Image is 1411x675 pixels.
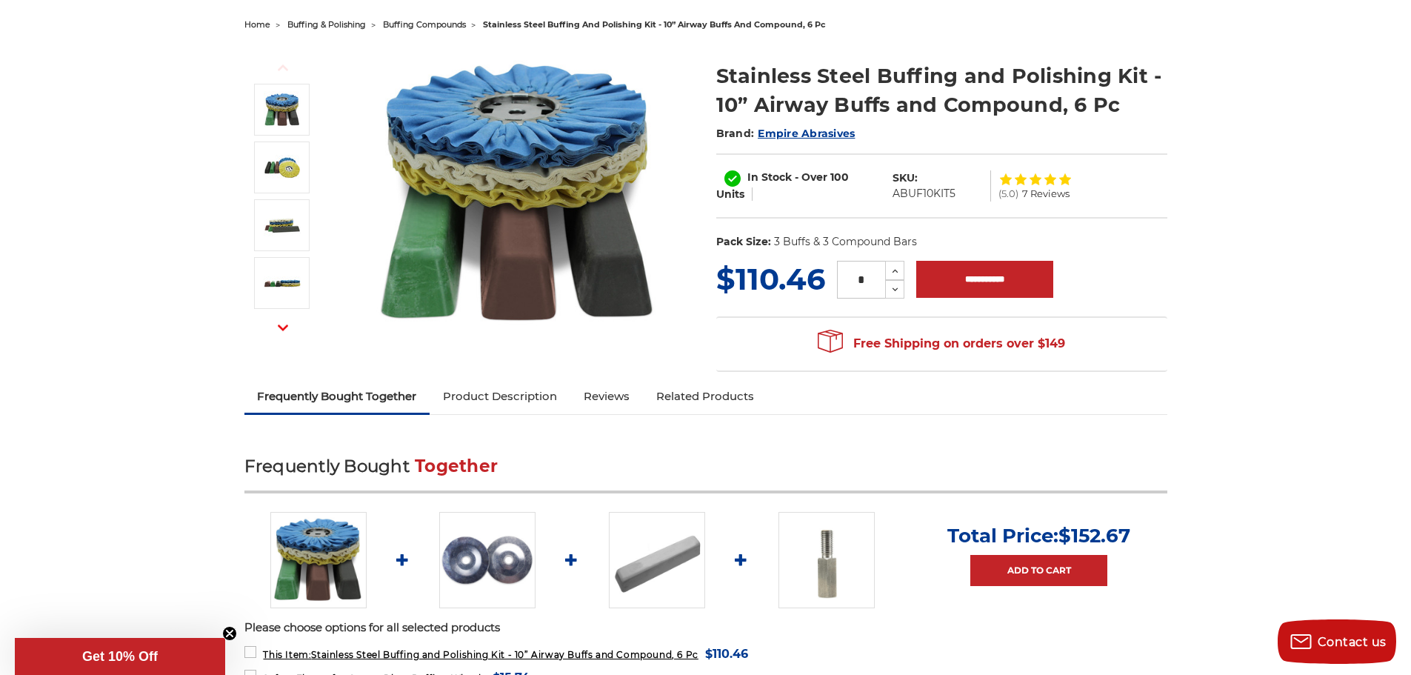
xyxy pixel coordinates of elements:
button: Contact us [1278,619,1396,664]
dd: 3 Buffs & 3 Compound Bars [774,234,917,250]
span: $110.46 [705,644,748,664]
p: Total Price: [947,524,1130,548]
strong: This Item: [263,649,311,660]
a: Reviews [570,380,643,413]
span: Free Shipping on orders over $149 [818,329,1065,359]
span: In Stock [747,170,792,184]
span: Contact us [1318,635,1387,649]
img: Stainless Steel Buffing and Polishing Kit - 10” Airway Buffs and Compound, 6 Pc [264,207,301,244]
p: Please choose options for all selected products [244,619,1167,636]
span: Frequently Bought [244,456,410,476]
a: buffing & polishing [287,19,366,30]
span: 100 [830,170,849,184]
a: Frequently Bought Together [244,380,430,413]
dt: Pack Size: [716,234,771,250]
span: - Over [795,170,827,184]
img: 10 inch airway buff and polishing compound kit for stainless steel [270,512,367,608]
button: Close teaser [222,626,237,641]
div: Get 10% OffClose teaser [15,638,225,675]
dd: ABUF10KIT5 [893,186,955,202]
span: Stainless Steel Buffing and Polishing Kit - 10” Airway Buffs and Compound, 6 Pc [263,649,698,660]
dt: SKU: [893,170,918,186]
a: Product Description [430,380,570,413]
a: Add to Cart [970,555,1107,586]
span: Get 10% Off [82,649,158,664]
img: 10 inch airway buff and polishing compound kit for stainless steel [264,91,301,128]
a: home [244,19,270,30]
a: Empire Abrasives [758,127,855,140]
span: Together [415,456,498,476]
button: Next [265,312,301,344]
a: buffing compounds [383,19,466,30]
img: Stainless Steel Buffing and Polishing Kit - 10” Airway Buffs and Compound, 6 Pc [264,265,301,302]
span: stainless steel buffing and polishing kit - 10” airway buffs and compound, 6 pc [483,19,826,30]
img: Stainless Steel 10 inch airway buff and polishing compound kit [264,149,301,186]
span: (5.0) [998,189,1018,199]
h1: Stainless Steel Buffing and Polishing Kit - 10” Airway Buffs and Compound, 6 Pc [716,61,1167,119]
span: $152.67 [1058,524,1130,548]
span: Units [716,187,744,201]
span: Brand: [716,127,755,140]
a: Related Products [643,380,767,413]
span: 7 Reviews [1022,189,1070,199]
span: $110.46 [716,261,825,297]
img: 10 inch airway buff and polishing compound kit for stainless steel [371,46,667,342]
button: Previous [265,52,301,84]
